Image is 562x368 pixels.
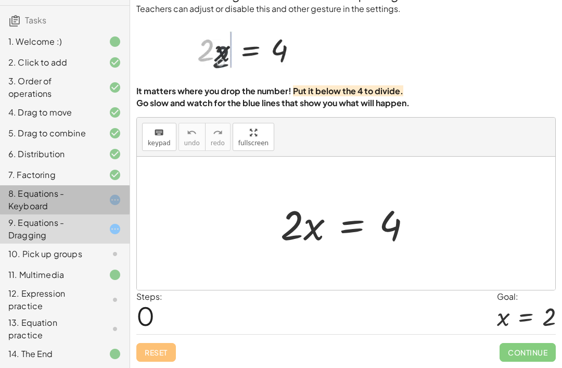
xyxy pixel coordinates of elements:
div: 2. Click to add [8,56,92,69]
div: Goal: [497,290,556,303]
button: undoundo [178,123,206,151]
i: Task started. [109,223,121,235]
i: keyboard [154,126,164,139]
i: Task started. [109,194,121,206]
button: redoredo [205,123,231,151]
i: Task finished and correct. [109,169,121,181]
i: Task finished and correct. [109,127,121,139]
i: Task finished and correct. [109,81,121,94]
strong: Go slow and watch for the blue lines that show you what will happen. [136,97,410,108]
div: 5. Drag to combine [8,127,92,139]
img: f04a247ee762580a19906ee7ff734d5e81d48765f791dad02b27e08effb4d988.webp [186,15,305,82]
p: Teachers can adjust or disable this and other gesture in the settings. [136,3,556,15]
span: Tasks [25,15,46,26]
i: Task finished. [109,269,121,281]
button: fullscreen [233,123,274,151]
button: keyboardkeypad [142,123,176,151]
div: 14. The End [8,348,92,360]
i: Task finished and correct. [109,106,121,119]
div: 9. Equations - Dragging [8,217,92,242]
div: 4. Drag to move [8,106,92,119]
i: undo [187,126,197,139]
div: 10. Pick up groups [8,248,92,260]
i: redo [213,126,223,139]
i: Task finished. [109,348,121,360]
div: 6. Distribution [8,148,92,160]
div: 7. Factoring [8,169,92,181]
i: Task not started. [109,248,121,260]
span: keypad [148,139,171,147]
strong: Put it below the 4 to divide. [293,85,403,96]
div: 13. Equation practice [8,316,92,341]
div: 11. Multimedia [8,269,92,281]
span: redo [211,139,225,147]
span: 0 [136,300,155,332]
i: Task not started. [109,294,121,306]
div: 8. Equations - Keyboard [8,187,92,212]
strong: It matters where you drop the number! [136,85,291,96]
div: 1. Welcome :) [8,35,92,48]
div: 12. Expression practice [8,287,92,312]
i: Task finished. [109,35,121,48]
span: fullscreen [238,139,269,147]
label: Steps: [136,291,162,302]
i: Task not started. [109,323,121,335]
i: Task finished and correct. [109,56,121,69]
div: 3. Order of operations [8,75,92,100]
i: Task finished and correct. [109,148,121,160]
span: undo [184,139,200,147]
